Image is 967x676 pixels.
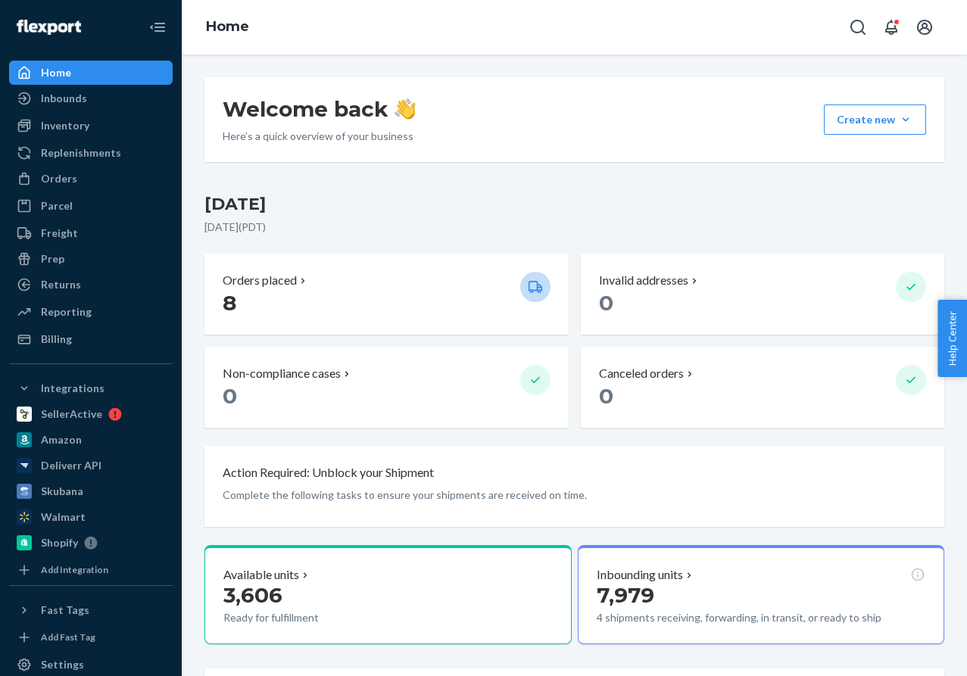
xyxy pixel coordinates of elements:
a: Inbounds [9,86,173,111]
div: Add Integration [41,563,108,576]
img: hand-wave emoji [395,98,416,120]
a: Home [206,18,249,35]
img: Flexport logo [17,20,81,35]
div: Deliverr API [41,458,101,473]
div: Settings [41,657,84,672]
div: Home [41,65,71,80]
div: Returns [41,277,81,292]
a: Inventory [9,114,173,138]
h3: [DATE] [204,192,944,217]
p: Invalid addresses [599,272,688,289]
div: Freight [41,226,78,241]
a: Orders [9,167,173,191]
span: 0 [599,290,613,316]
div: Inventory [41,118,89,133]
div: Walmart [41,509,86,525]
ol: breadcrumbs [194,5,261,49]
div: Orders [41,171,77,186]
a: Amazon [9,428,173,452]
a: Deliverr API [9,453,173,478]
div: Integrations [41,381,104,396]
p: [DATE] ( PDT ) [204,220,944,235]
a: Walmart [9,505,173,529]
a: SellerActive [9,402,173,426]
p: Action Required: Unblock your Shipment [223,464,434,481]
div: Prep [41,251,64,266]
a: Prep [9,247,173,271]
button: Open Search Box [843,12,873,42]
a: Freight [9,221,173,245]
div: Add Fast Tag [41,631,95,643]
button: Open account menu [909,12,940,42]
p: Non-compliance cases [223,365,341,382]
button: Non-compliance cases 0 [204,347,569,428]
div: Amazon [41,432,82,447]
button: Orders placed 8 [204,254,569,335]
button: Create new [824,104,926,135]
p: Here’s a quick overview of your business [223,129,416,144]
button: Help Center [937,300,967,377]
button: Close Navigation [142,12,173,42]
button: Inbounding units7,9794 shipments receiving, forwarding, in transit, or ready to ship [578,545,945,645]
a: Billing [9,327,173,351]
a: Parcel [9,194,173,218]
p: 4 shipments receiving, forwarding, in transit, or ready to ship [597,610,903,625]
p: Inbounding units [597,566,683,584]
div: Reporting [41,304,92,319]
a: Skubana [9,479,173,503]
span: 8 [223,290,236,316]
span: 0 [599,383,613,409]
p: Ready for fulfillment [223,610,435,625]
p: Complete the following tasks to ensure your shipments are received on time. [223,488,926,503]
h1: Welcome back [223,95,416,123]
span: 7,979 [597,582,654,608]
span: 3,606 [223,582,282,608]
a: Reporting [9,300,173,324]
div: Inbounds [41,91,87,106]
div: Billing [41,332,72,347]
p: Orders placed [223,272,297,289]
a: Add Fast Tag [9,628,173,646]
a: Shopify [9,531,173,555]
span: 0 [223,383,237,409]
div: Replenishments [41,145,121,160]
button: Fast Tags [9,598,173,622]
div: Fast Tags [41,603,89,618]
a: Replenishments [9,141,173,165]
a: Add Integration [9,561,173,579]
div: SellerActive [41,407,102,422]
a: Returns [9,273,173,297]
div: Parcel [41,198,73,213]
button: Canceled orders 0 [581,347,945,428]
p: Canceled orders [599,365,684,382]
div: Skubana [41,484,83,499]
button: Integrations [9,376,173,400]
div: Shopify [41,535,78,550]
button: Available units3,606Ready for fulfillment [204,545,572,645]
button: Invalid addresses 0 [581,254,945,335]
a: Home [9,61,173,85]
p: Available units [223,566,299,584]
button: Open notifications [876,12,906,42]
